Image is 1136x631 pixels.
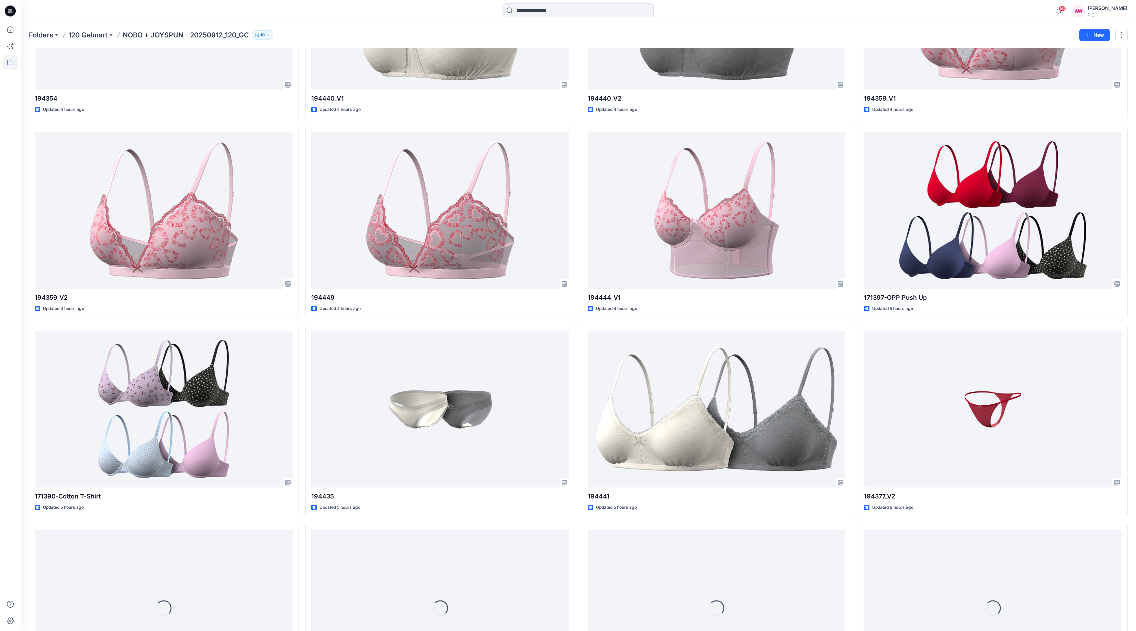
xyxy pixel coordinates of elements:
span: 59 [1058,6,1066,11]
a: 194441 [588,331,846,487]
div: [PERSON_NAME] [1088,4,1127,12]
p: 194377_V2 [864,492,1122,501]
p: Updated 4 hours ago [872,106,913,113]
a: 194359_V2 [35,132,293,289]
p: 194441 [588,492,846,501]
a: 194444_V1 [588,132,846,289]
p: 194440_V1 [311,94,569,103]
p: Updated 4 hours ago [43,305,84,312]
p: 171390-Cotton T-Shirt [35,492,293,501]
p: Updated 5 hours ago [319,504,360,511]
p: Updated 4 hours ago [319,305,361,312]
a: 194449 [311,132,569,289]
div: AW [1072,5,1085,17]
p: Updated 6 hours ago [872,504,913,511]
p: 194440_V2 [588,94,846,103]
a: 194435 [311,331,569,487]
button: New [1079,29,1110,41]
p: 10 [260,31,265,39]
p: Updated 4 hours ago [43,106,84,113]
p: Updated 5 hours ago [872,305,913,312]
p: Updated 4 hours ago [596,106,637,113]
a: 194377_V2 [864,331,1122,487]
p: 194359_V2 [35,293,293,302]
a: 171390-Cotton T-Shirt [35,331,293,487]
p: 194354 [35,94,293,103]
p: 194444_V1 [588,293,846,302]
a: 120 Gelmart [68,30,108,40]
div: PIC [1088,12,1127,18]
p: 171397-OPP Push Up [864,293,1122,302]
button: 10 [252,30,273,40]
p: Updated 4 hours ago [596,305,637,312]
p: 194449 [311,293,569,302]
p: 194435 [311,492,569,501]
p: 194359_V1 [864,94,1122,103]
a: Folders [29,30,53,40]
p: Updated 4 hours ago [319,106,361,113]
p: NOBO + JOYSPUN - 20250912_120_GC [123,30,249,40]
p: Updated 5 hours ago [43,504,84,511]
a: 171397-OPP Push Up [864,132,1122,289]
p: Updated 5 hours ago [596,504,637,511]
